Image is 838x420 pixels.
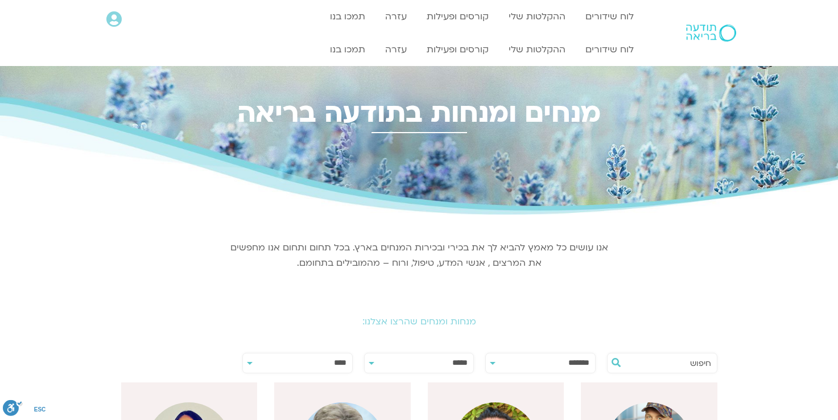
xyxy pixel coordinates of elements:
a: עזרה [379,6,412,27]
a: תמכו בנו [324,39,371,60]
h2: מנחות ומנחים שהרצו אצלנו: [101,316,738,327]
img: תודעה בריאה [686,24,736,42]
a: לוח שידורים [580,39,639,60]
p: אנו עושים כל מאמץ להביא לך את בכירי ובכירות המנחים בארץ. בכל תחום ותחום אנו מחפשים את המרצים , אנ... [229,240,610,271]
a: קורסים ופעילות [421,6,494,27]
a: ההקלטות שלי [503,6,571,27]
a: קורסים ופעילות [421,39,494,60]
h2: מנחים ומנחות בתודעה בריאה [101,97,738,129]
a: עזרה [379,39,412,60]
a: לוח שידורים [580,6,639,27]
input: חיפוש [625,353,711,373]
a: ההקלטות שלי [503,39,571,60]
a: תמכו בנו [324,6,371,27]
